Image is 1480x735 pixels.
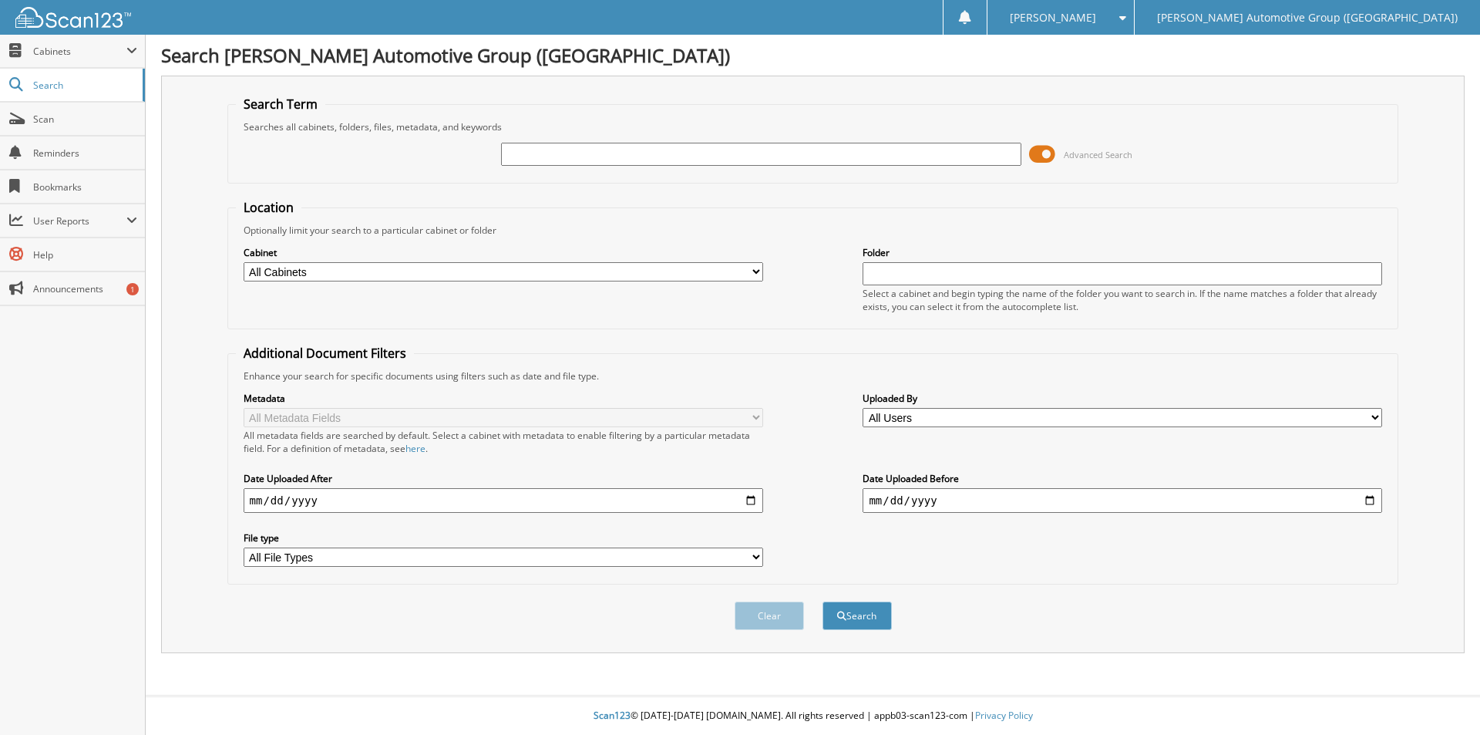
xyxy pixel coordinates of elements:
[236,199,301,216] legend: Location
[244,429,763,455] div: All metadata fields are searched by default. Select a cabinet with metadata to enable filtering b...
[594,709,631,722] span: Scan123
[1157,13,1458,22] span: [PERSON_NAME] Automotive Group ([GEOGRAPHIC_DATA])
[863,287,1382,313] div: Select a cabinet and begin typing the name of the folder you want to search in. If the name match...
[146,697,1480,735] div: © [DATE]-[DATE] [DOMAIN_NAME]. All rights reserved | appb03-scan123-com |
[244,472,763,485] label: Date Uploaded After
[33,147,137,160] span: Reminders
[236,369,1391,383] div: Enhance your search for specific documents using filters such as date and file type.
[822,602,892,630] button: Search
[244,488,763,513] input: start
[236,120,1391,133] div: Searches all cabinets, folders, files, metadata, and keywords
[33,282,137,295] span: Announcements
[975,709,1033,722] a: Privacy Policy
[863,488,1382,513] input: end
[161,42,1465,68] h1: Search [PERSON_NAME] Automotive Group ([GEOGRAPHIC_DATA])
[244,392,763,405] label: Metadata
[405,442,425,455] a: here
[33,79,135,92] span: Search
[33,180,137,194] span: Bookmarks
[863,246,1382,259] label: Folder
[33,45,126,58] span: Cabinets
[863,392,1382,405] label: Uploaded By
[33,214,126,228] span: User Reports
[735,602,804,630] button: Clear
[1064,149,1132,160] span: Advanced Search
[236,96,325,113] legend: Search Term
[15,7,131,28] img: scan123-logo-white.svg
[33,248,137,261] span: Help
[244,246,763,259] label: Cabinet
[126,283,139,295] div: 1
[33,113,137,126] span: Scan
[863,472,1382,485] label: Date Uploaded Before
[236,345,414,362] legend: Additional Document Filters
[236,224,1391,237] div: Optionally limit your search to a particular cabinet or folder
[244,531,763,545] label: File type
[1010,13,1096,22] span: [PERSON_NAME]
